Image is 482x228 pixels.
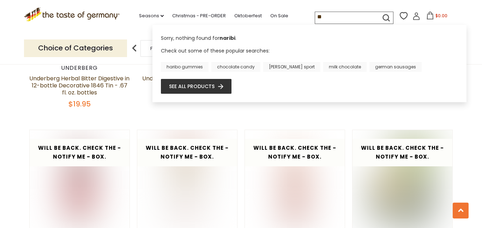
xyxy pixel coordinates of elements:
button: $0.00 [422,12,452,22]
b: naribi [219,35,235,42]
a: haribo gummies [161,62,209,72]
a: chocolate candy [211,62,260,72]
a: Food By Category [150,46,191,51]
a: [PERSON_NAME] sport [263,62,320,72]
div: Underberg [137,64,237,72]
div: Underberg [29,64,130,72]
a: On Sale [270,12,288,20]
span: $19.95 [68,99,91,109]
a: See all products [169,82,223,90]
a: Seasons [139,12,164,20]
p: Choice of Categories [24,39,127,57]
a: german sausages [369,62,422,72]
div: Instant Search Results [152,25,466,102]
a: Underberg Herbal Bitter Digestive in 12-bottle Decorative 1846 Tin - .67 fl. oz. bottles [29,74,129,97]
a: Underberg Herbal Bitter Digestif Single Bottle - 20 ml [142,74,232,90]
div: Check out some of these popular searches: [161,47,458,72]
span: $0.00 [435,13,447,19]
a: milk chocolate [323,62,367,72]
div: Sorry, nothing found for . [161,35,458,47]
a: Oktoberfest [234,12,262,20]
img: previous arrow [127,41,141,55]
a: Christmas - PRE-ORDER [172,12,226,20]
